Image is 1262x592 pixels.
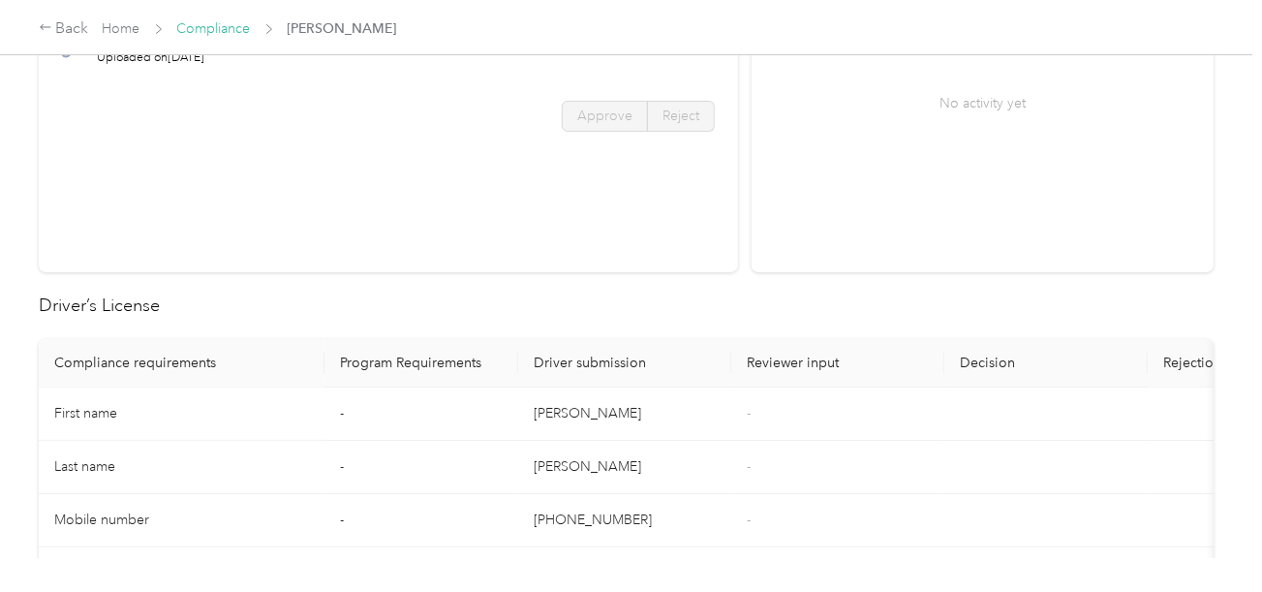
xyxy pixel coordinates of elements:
[103,20,140,37] a: Home
[518,494,731,547] td: [PHONE_NUMBER]
[177,20,251,37] a: Compliance
[39,339,324,388] th: Compliance requirements
[288,18,397,39] span: [PERSON_NAME]
[518,339,731,388] th: Driver submission
[324,339,518,388] th: Program Requirements
[54,458,115,475] span: Last name
[518,388,731,441] td: [PERSON_NAME]
[577,108,632,124] span: Approve
[1154,483,1262,592] iframe: Everlance-gr Chat Button Frame
[518,441,731,494] td: [PERSON_NAME]
[39,293,1214,319] h2: Driver’s License
[39,441,324,494] td: Last name
[97,49,204,67] span: Uploaded on [DATE]
[324,494,518,547] td: -
[54,405,117,421] span: First name
[939,93,1026,113] p: No activity yet
[662,108,699,124] span: Reject
[747,405,751,421] span: -
[731,339,944,388] th: Reviewer input
[747,458,751,475] span: -
[39,494,324,547] td: Mobile number
[54,512,149,528] span: Mobile number
[324,388,518,441] td: -
[39,17,89,41] div: Back
[944,339,1148,388] th: Decision
[39,388,324,441] td: First name
[324,441,518,494] td: -
[747,512,751,528] span: -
